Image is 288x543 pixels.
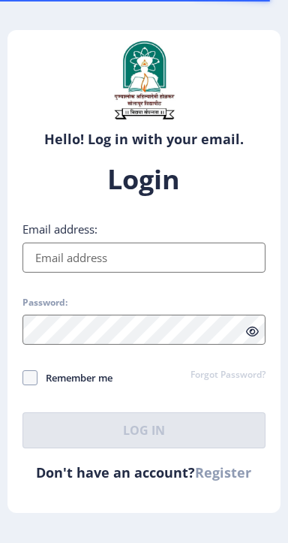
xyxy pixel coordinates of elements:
[22,463,266,481] h6: Don't have an account?
[22,243,266,273] input: Email address
[190,369,265,382] a: Forgot Password?
[106,38,181,122] img: sulogo.png
[19,130,270,148] h6: Hello! Log in with your email.
[195,463,251,481] a: Register
[22,412,266,448] button: Log In
[22,161,266,198] h1: Login
[22,297,67,309] label: Password:
[37,369,112,387] span: Remember me
[22,222,97,237] label: Email address:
